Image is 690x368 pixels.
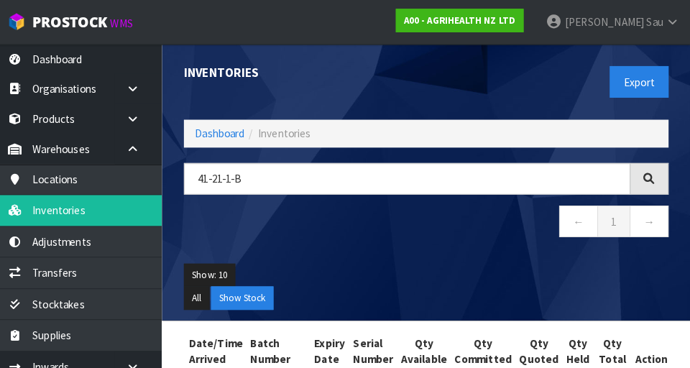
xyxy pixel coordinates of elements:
[410,14,519,26] strong: A00 - AGRIHEALTH NZ LTD
[256,325,318,364] th: Batch Number
[599,201,631,232] a: 1
[647,14,663,28] span: Sau
[456,325,519,364] th: Qty Committed
[194,201,668,236] nav: Page navigation
[567,14,645,28] span: [PERSON_NAME]
[267,124,318,137] span: Inventories
[565,325,595,364] th: Qty Held
[561,201,599,232] a: ←
[402,9,527,32] a: A00 - AGRIHEALTH NZ LTD
[519,325,565,364] th: Qty Quoted
[205,124,254,137] a: Dashboard
[595,325,632,364] th: Qty Total
[611,65,668,96] button: Export
[318,325,356,364] th: Expiry Date
[194,160,631,190] input: Search inventories
[195,325,256,364] th: Date/Time Arrived
[221,280,282,303] button: Show Stock
[356,325,403,364] th: Serial Number
[122,16,144,29] small: WMS
[403,325,456,364] th: Qty Available
[632,325,672,364] th: Action
[46,12,119,31] span: ProStock
[194,65,420,78] h1: Inventories
[630,201,668,232] a: →
[22,12,40,30] img: cube-alt.png
[194,258,244,281] button: Show: 10
[194,280,219,303] button: All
